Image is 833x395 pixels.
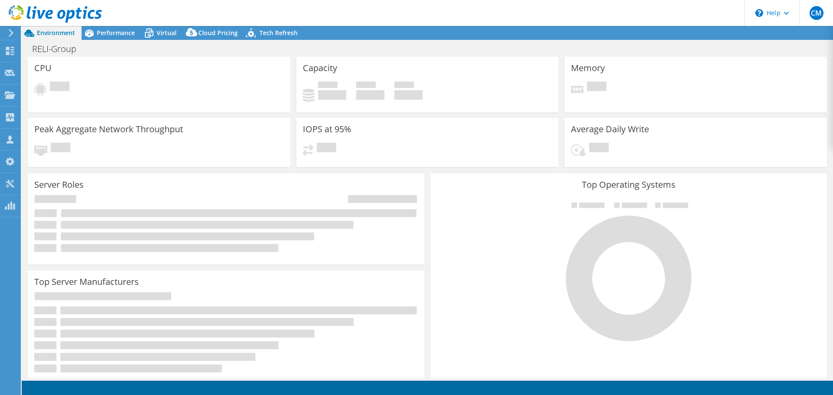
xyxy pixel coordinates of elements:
span: Total [394,82,414,90]
h3: Memory [571,63,605,73]
span: Pending [317,143,336,154]
h4: 0 GiB [394,90,423,100]
span: Used [318,82,338,90]
span: Pending [51,143,70,154]
span: Cloud Pricing [198,29,238,37]
span: Environment [37,29,75,37]
span: Pending [587,82,607,93]
h4: 0 GiB [356,90,384,100]
h3: Server Roles [34,180,84,189]
span: CM [810,6,823,20]
h3: Peak Aggregate Network Throughput [34,124,183,134]
h3: Top Server Manufacturers [34,277,139,287]
h4: 0 GiB [318,90,346,100]
h3: Average Daily Write [571,124,649,134]
span: Pending [589,143,609,154]
h3: Capacity [303,63,337,73]
h3: CPU [34,63,52,73]
svg: \n [755,9,763,17]
h3: Top Operating Systems [437,180,820,189]
span: Performance [97,29,135,37]
span: Pending [50,82,69,93]
span: Tech Refresh [259,29,298,37]
span: Virtual [157,29,177,37]
h1: RELI-Group [28,44,90,54]
h3: IOPS at 95% [303,124,351,134]
span: Free [356,82,376,90]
